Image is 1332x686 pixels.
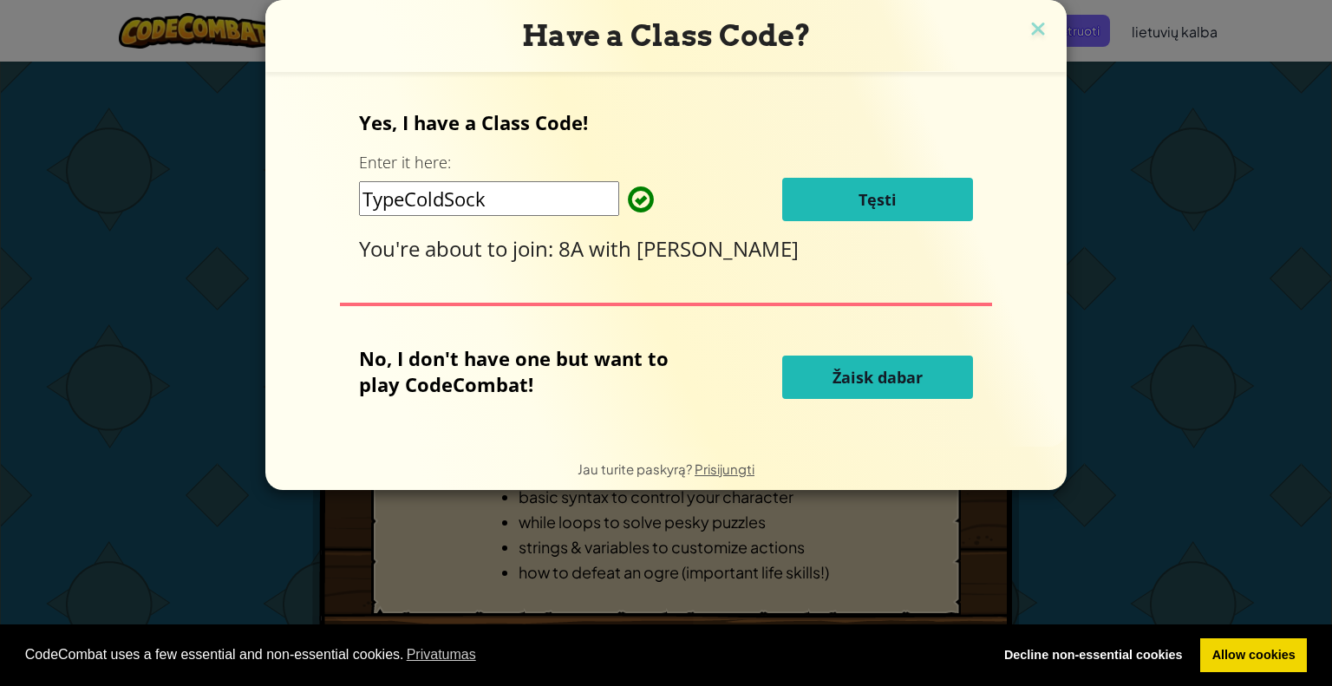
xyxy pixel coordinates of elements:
[558,234,589,263] span: 8A
[359,345,695,397] p: No, I don't have one but want to play CodeCombat!
[782,356,973,399] button: Žaisk dabar
[859,189,897,210] span: Tęsti
[589,234,637,263] span: with
[1027,17,1049,43] img: close icon
[782,178,973,221] button: Tęsti
[359,234,558,263] span: You're about to join:
[637,234,799,263] span: [PERSON_NAME]
[832,367,923,388] span: Žaisk dabar
[359,109,972,135] p: Yes, I have a Class Code!
[578,461,695,477] span: Jau turite paskyrą?
[404,642,479,668] a: learn more about cookies
[695,461,754,477] a: Prisijungti
[25,642,979,668] span: CodeCombat uses a few essential and non-essential cookies.
[522,18,811,53] span: Have a Class Code?
[359,152,451,173] label: Enter it here:
[1200,638,1307,673] a: allow cookies
[992,638,1194,673] a: deny cookies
